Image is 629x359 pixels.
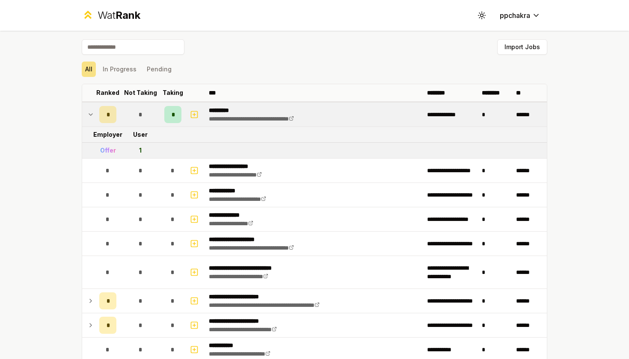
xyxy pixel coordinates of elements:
a: WatRank [82,9,140,22]
div: 1 [139,146,142,155]
div: Offer [100,146,116,155]
p: Ranked [96,88,119,97]
button: Import Jobs [497,39,547,55]
button: All [82,62,96,77]
p: Not Taking [124,88,157,97]
button: In Progress [99,62,140,77]
td: Employer [96,127,120,142]
span: Rank [116,9,140,21]
button: ppchakra [493,8,547,23]
span: ppchakra [500,10,530,21]
button: Pending [143,62,175,77]
td: User [120,127,161,142]
div: Wat [98,9,140,22]
p: Taking [163,88,183,97]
